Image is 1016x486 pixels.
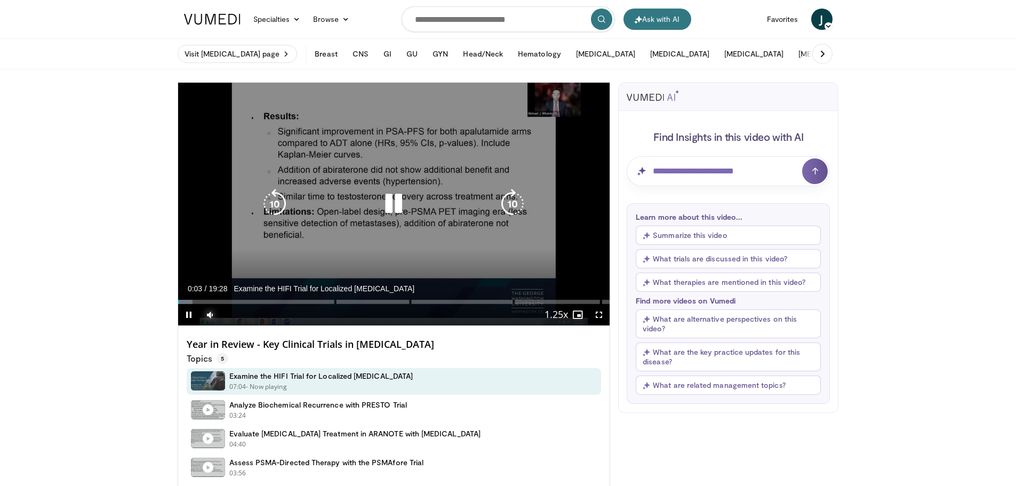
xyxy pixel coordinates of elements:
[627,156,830,186] input: Question for AI
[718,43,790,65] button: [MEDICAL_DATA]
[246,382,287,392] p: - Now playing
[426,43,454,65] button: GYN
[457,43,509,65] button: Head/Neck
[636,296,821,305] p: Find more videos on Vumedi
[636,273,821,292] button: What therapies are mentioned in this video?
[402,6,615,32] input: Search topics, interventions
[644,43,716,65] button: [MEDICAL_DATA]
[217,353,228,364] span: 5
[184,14,241,25] img: VuMedi Logo
[636,309,821,338] button: What are alternative perspectives on this video?
[400,43,424,65] button: GU
[811,9,833,30] a: J
[229,458,424,467] h4: Assess PSMA-Directed Therapy with the PSMAfore Trial
[308,43,343,65] button: Breast
[229,382,246,392] p: 07:04
[229,468,246,478] p: 03:56
[792,43,864,65] button: [MEDICAL_DATA]
[636,226,821,245] button: Summarize this video
[199,304,221,325] button: Mute
[209,284,227,293] span: 19:28
[229,371,413,381] h4: Examine the HIFI Trial for Localized [MEDICAL_DATA]
[229,400,407,410] h4: Analyze Biochemical Recurrence with PRESTO Trial
[178,304,199,325] button: Pause
[229,440,246,449] p: 04:40
[205,284,207,293] span: /
[247,9,307,30] a: Specialties
[178,83,610,326] video-js: Video Player
[346,43,375,65] button: CNS
[588,304,610,325] button: Fullscreen
[623,9,691,30] button: Ask with AI
[546,304,567,325] button: Playback Rate
[307,9,356,30] a: Browse
[636,249,821,268] button: What trials are discussed in this video?
[178,300,610,304] div: Progress Bar
[229,411,246,420] p: 03:24
[761,9,805,30] a: Favorites
[511,43,567,65] button: Hematology
[567,304,588,325] button: Enable picture-in-picture mode
[377,43,398,65] button: GI
[187,339,602,350] h4: Year in Review - Key Clinical Trials in [MEDICAL_DATA]
[627,90,679,101] img: vumedi-ai-logo.svg
[234,284,414,293] span: Examine the HIFI Trial for Localized [MEDICAL_DATA]
[188,284,202,293] span: 0:03
[570,43,642,65] button: [MEDICAL_DATA]
[636,212,821,221] p: Learn more about this video...
[229,429,481,439] h4: Evaluate [MEDICAL_DATA] Treatment in ARANOTE with [MEDICAL_DATA]
[636,376,821,395] button: What are related management topics?
[627,130,830,144] h4: Find Insights in this video with AI
[187,353,228,364] p: Topics
[636,342,821,371] button: What are the key practice updates for this disease?
[178,45,298,63] a: Visit [MEDICAL_DATA] page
